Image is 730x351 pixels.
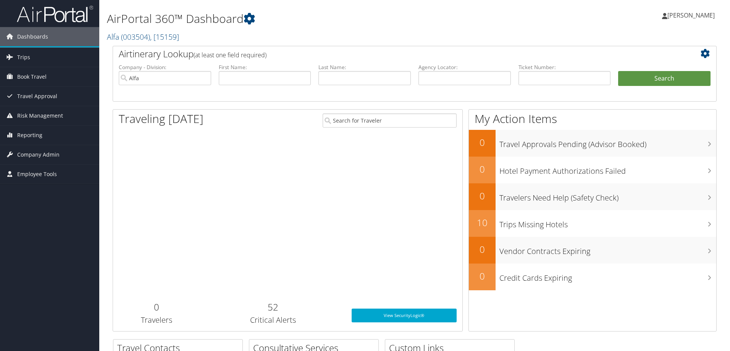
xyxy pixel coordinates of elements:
[469,189,496,202] h2: 0
[119,315,195,325] h3: Travelers
[499,135,716,150] h3: Travel Approvals Pending (Advisor Booked)
[469,237,716,264] a: 0Vendor Contracts Expiring
[17,48,30,67] span: Trips
[206,315,340,325] h3: Critical Alerts
[469,163,496,176] h2: 0
[469,183,716,210] a: 0Travelers Need Help (Safety Check)
[418,63,511,71] label: Agency Locator:
[107,32,179,42] a: Alfa
[17,126,42,145] span: Reporting
[119,301,195,314] h2: 0
[150,32,179,42] span: , [ 15159 ]
[323,113,457,128] input: Search for Traveler
[667,11,715,19] span: [PERSON_NAME]
[107,11,517,27] h1: AirPortal 360™ Dashboard
[469,157,716,183] a: 0Hotel Payment Authorizations Failed
[17,165,57,184] span: Employee Tools
[121,32,150,42] span: ( 003504 )
[17,145,60,164] span: Company Admin
[352,309,457,322] a: View SecurityLogic®
[618,71,711,86] button: Search
[469,243,496,256] h2: 0
[499,189,716,203] h3: Travelers Need Help (Safety Check)
[206,301,340,314] h2: 52
[119,63,211,71] label: Company - Division:
[499,242,716,257] h3: Vendor Contracts Expiring
[119,111,203,127] h1: Traveling [DATE]
[499,162,716,176] h3: Hotel Payment Authorizations Failed
[469,264,716,290] a: 0Credit Cards Expiring
[469,210,716,237] a: 10Trips Missing Hotels
[469,270,496,283] h2: 0
[469,136,496,149] h2: 0
[469,130,716,157] a: 0Travel Approvals Pending (Advisor Booked)
[17,5,93,23] img: airportal-logo.png
[119,47,660,60] h2: Airtinerary Lookup
[219,63,311,71] label: First Name:
[469,216,496,229] h2: 10
[662,4,722,27] a: [PERSON_NAME]
[194,51,266,59] span: (at least one field required)
[499,215,716,230] h3: Trips Missing Hotels
[17,87,57,106] span: Travel Approval
[469,111,716,127] h1: My Action Items
[17,27,48,46] span: Dashboards
[518,63,611,71] label: Ticket Number:
[17,106,63,125] span: Risk Management
[499,269,716,283] h3: Credit Cards Expiring
[318,63,411,71] label: Last Name:
[17,67,47,86] span: Book Travel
